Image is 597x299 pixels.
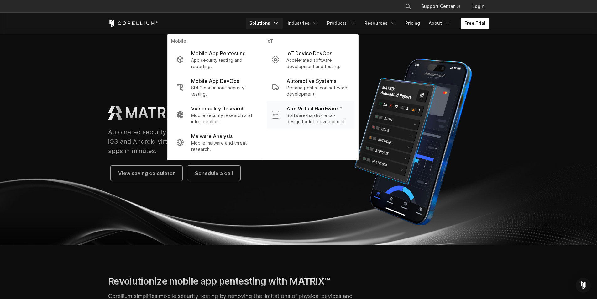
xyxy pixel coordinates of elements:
a: Mobile App DevOps SDLC continuous security testing. [171,73,259,101]
span: Schedule a call [195,169,233,177]
p: Mobile App Pentesting [191,50,246,57]
div: Open Intercom Messenger [576,278,591,293]
a: IoT Device DevOps Accelerated software development and testing. [266,46,354,73]
p: Arm Virtual Hardware [286,105,342,112]
a: Pricing [401,18,424,29]
a: Products [323,18,359,29]
p: Mobile malware and threat research. [191,140,254,152]
a: Vulnerability Research Mobile security research and introspection. [171,101,259,129]
a: Malware Analysis Mobile malware and threat research. [171,129,259,156]
p: IoT Device DevOps [286,50,332,57]
p: Accelerated software development and testing. [286,57,349,70]
div: Navigation Menu [397,1,489,12]
a: Resources [361,18,400,29]
a: Corellium Home [108,19,158,27]
a: Solutions [246,18,283,29]
h1: MATRIX [125,104,180,122]
p: Pre and post silicon software development. [286,85,349,97]
p: Mobile [171,38,259,46]
a: Support Center [416,1,465,12]
a: About [425,18,454,29]
a: Mobile App Pentesting App security testing and reporting. [171,46,259,73]
p: App security testing and reporting. [191,57,254,70]
p: Vulnerability Research [191,105,244,112]
a: View saving calculator [111,166,182,181]
button: Search [402,1,414,12]
span: View saving calculator [118,169,175,177]
p: Automotive Systems [286,77,336,85]
h2: Revolutionize mobile app pentesting with MATRIX™ [108,275,358,287]
a: Schedule a call [187,166,240,181]
a: Free Trial [461,18,489,29]
p: Automated security testing and reporting for mobile apps, powered by iOS and Android virtual devi... [108,127,325,156]
a: Login [467,1,489,12]
img: MATRIX Logo [108,106,122,120]
a: Industries [284,18,322,29]
p: Mobile security research and introspection. [191,112,254,125]
p: SDLC continuous security testing. [191,85,254,97]
img: Corellium MATRIX automated report on iPhone showing app vulnerability test results across securit... [338,54,489,230]
p: Software-hardware co-design for IoT development. [286,112,349,125]
p: IoT [266,38,354,46]
p: Mobile App DevOps [191,77,239,85]
p: Malware Analysis [191,132,233,140]
a: Automotive Systems Pre and post silicon software development. [266,73,354,101]
a: Arm Virtual Hardware Software-hardware co-design for IoT development. [266,101,354,129]
div: Navigation Menu [246,18,489,29]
